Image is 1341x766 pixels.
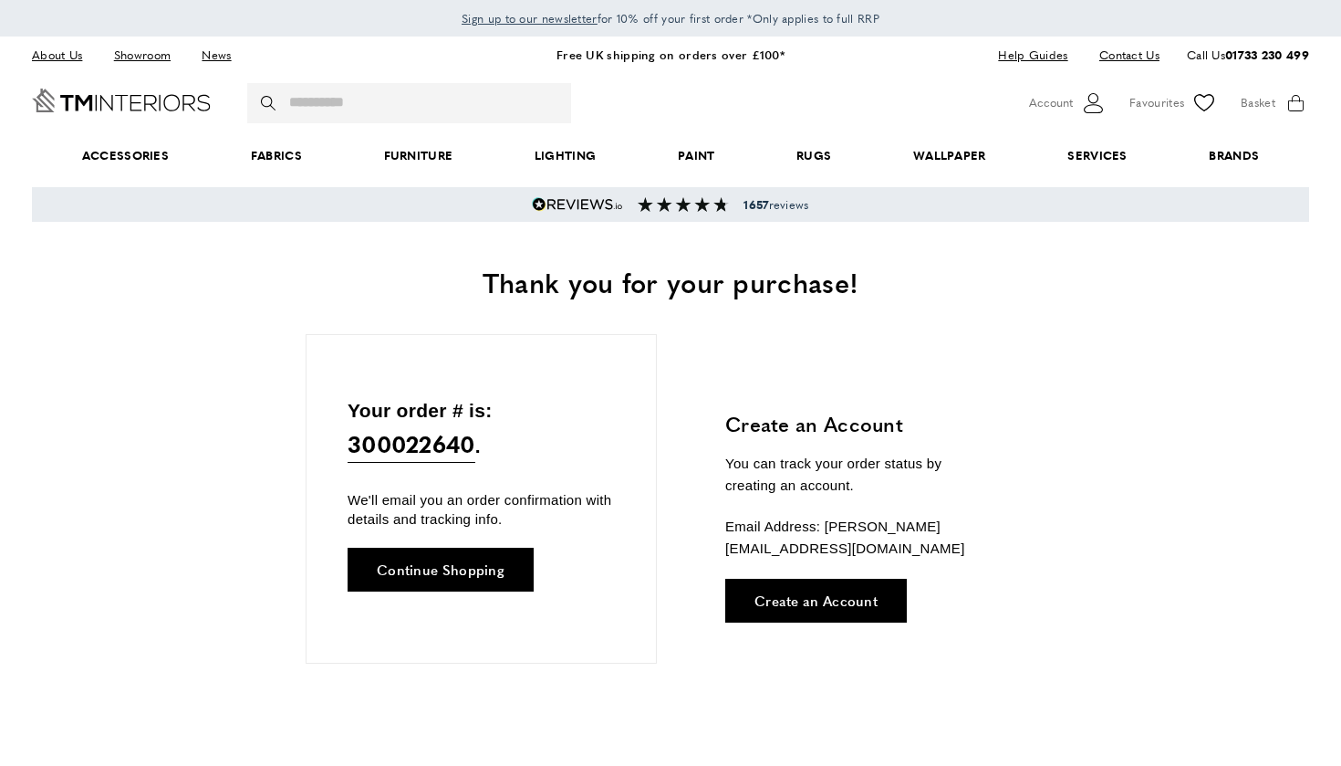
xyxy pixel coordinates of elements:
[348,425,475,463] span: 300022640
[1027,128,1169,184] a: Services
[638,197,729,212] img: Reviews section
[348,548,534,592] a: Continue Shopping
[100,43,184,68] a: Showroom
[343,128,494,184] a: Furniture
[754,593,878,607] span: Create an Account
[1187,46,1309,65] p: Call Us
[348,490,615,529] p: We'll email you an order confirmation with details and tracking info.
[377,562,504,576] span: Continue Shopping
[872,128,1026,184] a: Wallpaper
[1169,128,1300,184] a: Brands
[1029,89,1107,117] button: Customer Account
[462,9,598,27] a: Sign up to our newsletter
[494,128,637,184] a: Lighting
[725,516,994,560] p: Email Address: [PERSON_NAME][EMAIL_ADDRESS][DOMAIN_NAME]
[984,43,1081,68] a: Help Guides
[1129,93,1184,112] span: Favourites
[556,46,785,63] a: Free UK shipping on orders over £100*
[743,196,768,213] strong: 1657
[755,128,872,184] a: Rugs
[532,197,623,212] img: Reviews.io 5 stars
[32,89,211,112] a: Go to Home page
[1029,93,1073,112] span: Account
[1086,43,1159,68] a: Contact Us
[725,453,994,497] p: You can track your order status by creating an account.
[261,83,279,123] button: Search
[1129,89,1218,117] a: Favourites
[210,128,343,184] a: Fabrics
[483,262,858,301] span: Thank you for your purchase!
[637,128,755,184] a: Paint
[743,197,808,212] span: reviews
[725,579,907,623] a: Create an Account
[348,395,615,464] p: Your order # is: .
[41,128,210,184] span: Accessories
[462,10,598,26] span: Sign up to our newsletter
[1225,46,1309,63] a: 01733 230 499
[188,43,244,68] a: News
[32,43,96,68] a: About Us
[462,10,879,26] span: for 10% off your first order *Only applies to full RRP
[725,410,994,438] h3: Create an Account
